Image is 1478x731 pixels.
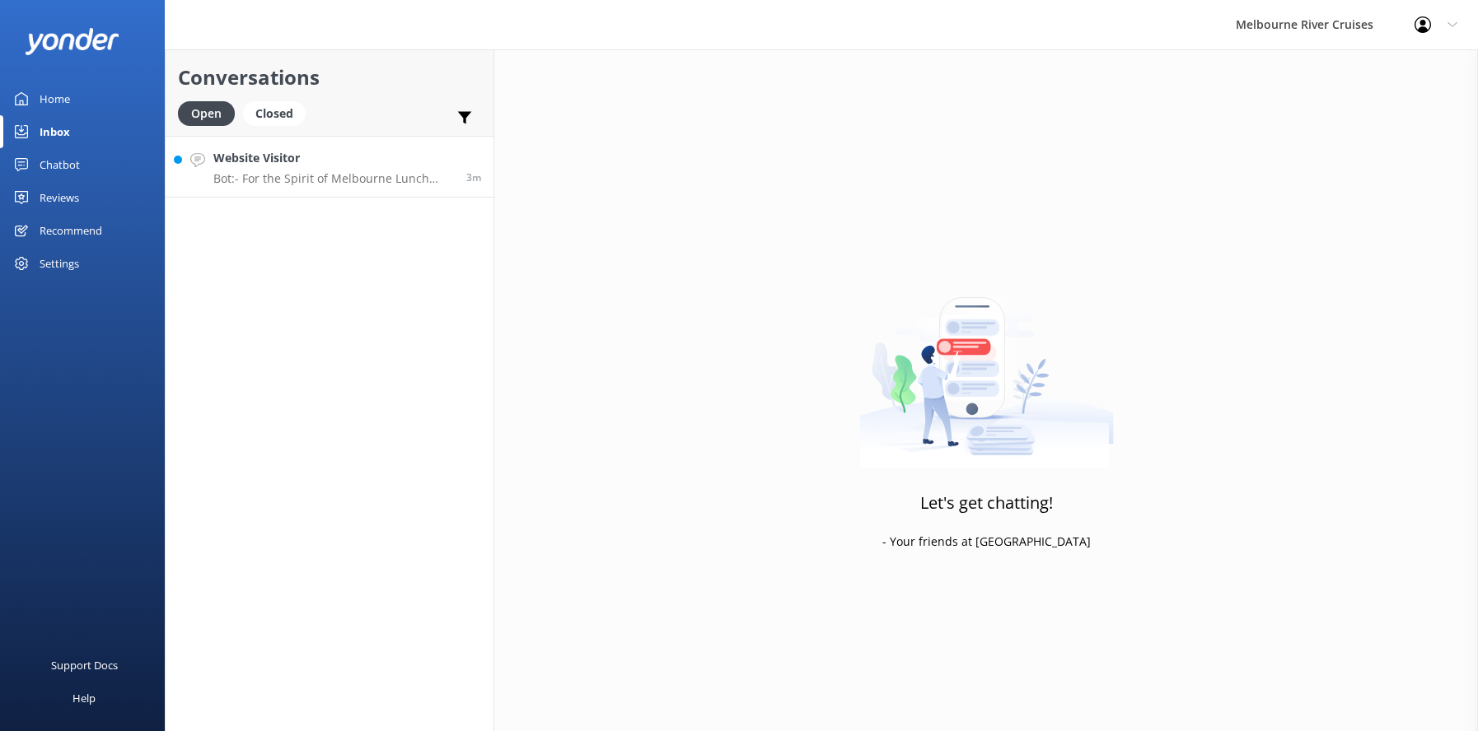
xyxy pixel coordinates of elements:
[51,649,118,682] div: Support Docs
[882,533,1091,551] p: - Your friends at [GEOGRAPHIC_DATA]
[166,136,493,198] a: Website VisitorBot:- For the Spirit of Melbourne Lunch Cruise, children (ages [DEMOGRAPHIC_DATA])...
[178,62,481,93] h2: Conversations
[178,101,235,126] div: Open
[40,247,79,280] div: Settings
[466,170,481,184] span: Aug 28 2025 02:55pm (UTC +10:00) Australia/Sydney
[213,171,454,186] p: Bot: - For the Spirit of Melbourne Lunch Cruise, children (ages [DEMOGRAPHIC_DATA]) cost $65, and...
[213,149,454,167] h4: Website Visitor
[40,148,80,181] div: Chatbot
[40,82,70,115] div: Home
[40,115,70,148] div: Inbox
[40,181,79,214] div: Reviews
[178,104,243,122] a: Open
[243,104,314,122] a: Closed
[243,101,306,126] div: Closed
[920,490,1053,516] h3: Let's get chatting!
[40,214,102,247] div: Recommend
[25,28,119,55] img: yonder-white-logo.png
[859,263,1114,468] img: artwork of a man stealing a conversation from at giant smartphone
[72,682,96,715] div: Help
